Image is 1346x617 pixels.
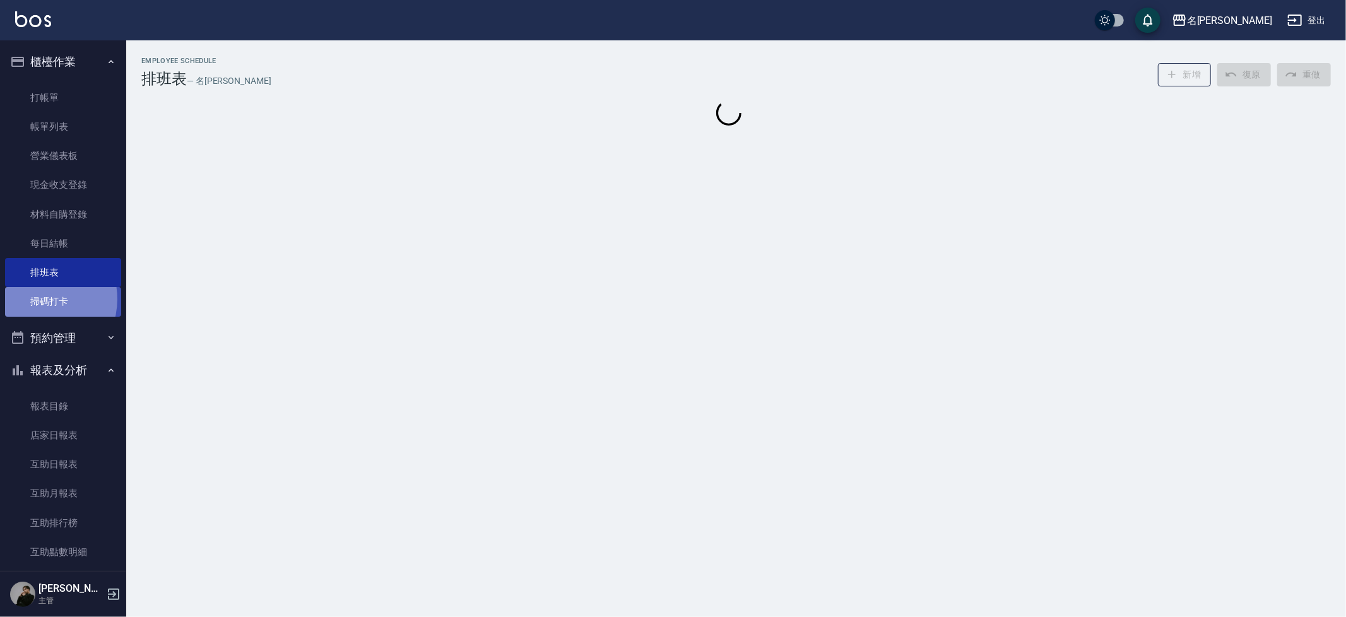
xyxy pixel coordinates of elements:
[5,354,121,387] button: 報表及分析
[5,392,121,421] a: 報表目錄
[1282,9,1331,32] button: 登出
[15,11,51,27] img: Logo
[1135,8,1160,33] button: save
[5,112,121,141] a: 帳單列表
[5,141,121,170] a: 營業儀表板
[10,582,35,607] img: Person
[5,450,121,479] a: 互助日報表
[5,45,121,78] button: 櫃檯作業
[1167,8,1277,33] button: 名[PERSON_NAME]
[5,258,121,287] a: 排班表
[5,508,121,538] a: 互助排行榜
[38,595,103,606] p: 主管
[38,582,103,595] h5: [PERSON_NAME]
[1187,13,1272,28] div: 名[PERSON_NAME]
[5,287,121,316] a: 掃碼打卡
[5,170,121,199] a: 現金收支登錄
[141,57,271,65] h2: Employee Schedule
[187,74,271,88] h6: — 名[PERSON_NAME]
[5,83,121,112] a: 打帳單
[5,421,121,450] a: 店家日報表
[5,538,121,567] a: 互助點數明細
[5,200,121,229] a: 材料自購登錄
[5,567,121,596] a: 互助業績報表
[141,70,187,88] h3: 排班表
[5,322,121,355] button: 預約管理
[5,229,121,258] a: 每日結帳
[5,479,121,508] a: 互助月報表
